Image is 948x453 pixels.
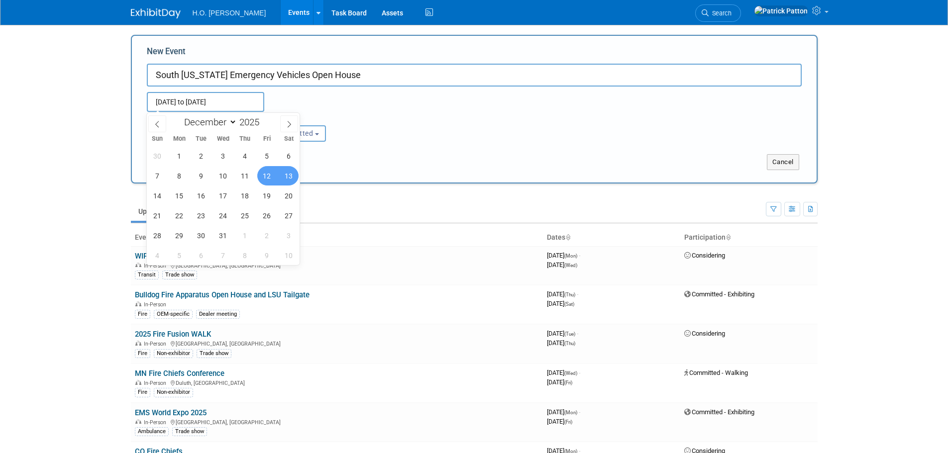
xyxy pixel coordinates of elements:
span: Committed - Exhibiting [684,290,754,298]
span: December 16, 2025 [192,186,211,205]
th: Participation [680,229,818,246]
span: Committed - Exhibiting [684,408,754,416]
span: In-Person [144,380,169,386]
span: [DATE] [547,261,577,269]
div: [GEOGRAPHIC_DATA], [GEOGRAPHIC_DATA] [135,339,539,347]
span: (Wed) [564,370,577,376]
span: [DATE] [547,330,578,337]
span: November 30, 2025 [148,146,167,166]
span: - [577,330,578,337]
span: (Wed) [564,263,577,268]
a: Sort by Participation Type [726,233,731,241]
a: MN Fire Chiefs Conference [135,369,224,378]
span: (Mon) [564,410,577,415]
span: December 31, 2025 [213,226,233,245]
span: Thu [234,136,256,142]
span: December 23, 2025 [192,206,211,225]
span: December 9, 2025 [192,166,211,185]
span: December 5, 2025 [257,146,277,166]
span: (Thu) [564,341,575,346]
span: Considering [684,330,725,337]
img: In-Person Event [135,380,141,385]
span: Committed - Walking [684,369,748,376]
span: January 5, 2026 [170,246,189,265]
span: [DATE] [547,290,578,298]
span: December 20, 2025 [279,186,299,205]
img: In-Person Event [135,341,141,346]
span: Wed [212,136,234,142]
span: December 22, 2025 [170,206,189,225]
div: Trade show [162,271,197,279]
a: Search [695,4,741,22]
span: December 1, 2025 [170,146,189,166]
span: January 3, 2026 [279,226,299,245]
span: H.O. [PERSON_NAME] [193,9,266,17]
div: Transit [135,271,159,279]
label: New Event [147,46,186,61]
span: December 30, 2025 [192,226,211,245]
span: December 29, 2025 [170,226,189,245]
a: Bulldog Fire Apparatus Open House and LSU Tailgate [135,290,310,299]
span: December 25, 2025 [235,206,255,225]
div: Dealer meeting [196,310,240,319]
span: (Thu) [564,292,575,297]
span: [DATE] [547,378,572,386]
span: [DATE] [547,408,580,416]
img: In-Person Event [135,419,141,424]
span: December 18, 2025 [235,186,255,205]
span: Considering [684,252,725,259]
th: Event [131,229,543,246]
div: Duluth, [GEOGRAPHIC_DATA] [135,378,539,386]
span: December 26, 2025 [257,206,277,225]
span: Tue [190,136,212,142]
span: December 17, 2025 [213,186,233,205]
span: December 8, 2025 [170,166,189,185]
span: (Mon) [564,253,577,259]
span: December 15, 2025 [170,186,189,205]
div: OEM-specific [154,310,193,319]
div: Trade show [172,427,207,436]
input: Year [237,116,267,128]
span: [DATE] [547,339,575,347]
img: Patrick Patton [754,5,808,16]
span: In-Person [144,263,169,269]
span: Fri [256,136,278,142]
img: ExhibitDay [131,8,181,18]
img: In-Person Event [135,263,141,268]
button: Cancel [767,154,799,170]
div: Participation: [258,112,355,125]
span: January 8, 2026 [235,246,255,265]
span: - [577,290,578,298]
span: January 1, 2026 [235,226,255,245]
span: December 10, 2025 [213,166,233,185]
span: January 6, 2026 [192,246,211,265]
div: Non-exhibitor [154,349,193,358]
select: Month [180,116,237,128]
span: [DATE] [547,418,572,425]
span: [DATE] [547,300,574,307]
span: December 27, 2025 [279,206,299,225]
span: - [579,369,580,376]
span: January 2, 2026 [257,226,277,245]
span: January 4, 2026 [148,246,167,265]
a: Upcoming24 [131,202,189,221]
div: Ambulance [135,427,169,436]
span: December 7, 2025 [148,166,167,185]
span: In-Person [144,341,169,347]
span: December 6, 2025 [279,146,299,166]
span: December 24, 2025 [213,206,233,225]
span: December 21, 2025 [148,206,167,225]
span: (Fri) [564,380,572,385]
div: Fire [135,388,150,397]
span: December 2, 2025 [192,146,211,166]
span: [DATE] [547,369,580,376]
span: January 7, 2026 [213,246,233,265]
span: (Fri) [564,419,572,425]
a: 2025 Fire Fusion WALK [135,330,211,339]
div: Fire [135,310,150,319]
span: (Sat) [564,301,574,307]
input: Start Date - End Date [147,92,264,112]
img: In-Person Event [135,301,141,306]
span: Sun [147,136,169,142]
span: December 13, 2025 [279,166,299,185]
